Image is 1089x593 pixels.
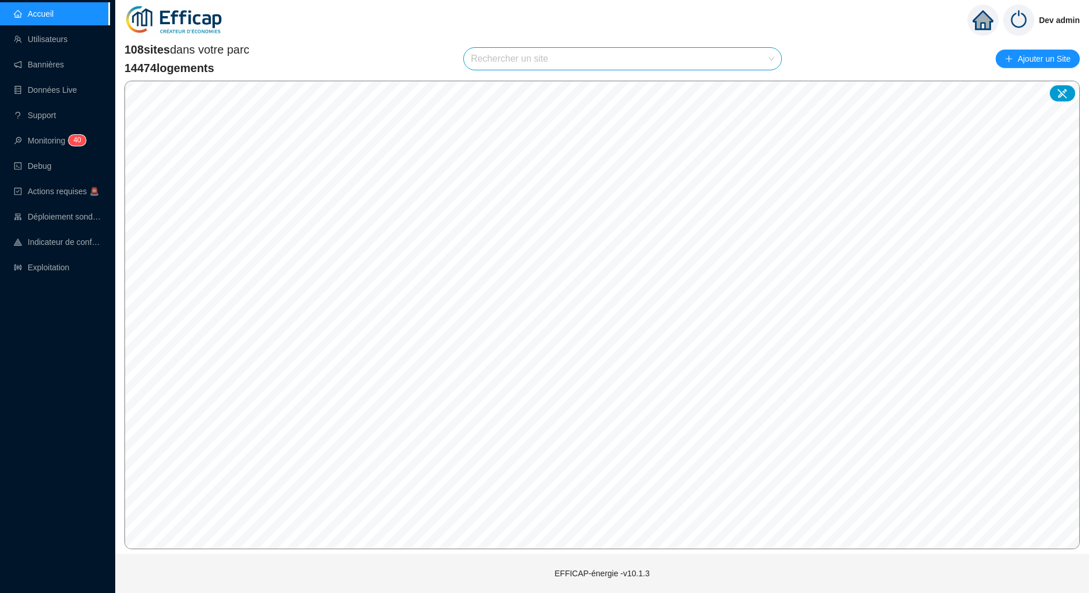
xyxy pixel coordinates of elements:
[77,136,81,144] span: 0
[1003,5,1034,36] img: power
[69,135,85,146] sup: 40
[73,136,77,144] span: 4
[124,43,170,56] span: 108 sites
[14,237,101,247] a: heat-mapIndicateur de confort
[973,10,993,31] span: home
[14,212,101,221] a: clusterDéploiement sondes
[14,85,77,95] a: databaseDonnées Live
[1005,55,1013,63] span: plus
[124,41,249,58] span: dans votre parc
[1039,2,1080,39] span: Dev admin
[28,187,99,196] span: Actions requises 🚨
[996,50,1080,68] button: Ajouter un Site
[14,111,56,120] a: questionSupport
[1018,51,1071,67] span: Ajouter un Site
[14,60,64,69] a: notificationBannières
[125,81,1080,549] canvas: Map
[14,263,69,272] a: slidersExploitation
[14,9,54,18] a: homeAccueil
[555,569,650,578] span: EFFICAP-énergie - v10.1.3
[14,136,82,145] a: monitorMonitoring40
[14,161,51,171] a: codeDebug
[124,60,249,76] span: 14474 logements
[14,35,67,44] a: teamUtilisateurs
[14,187,22,195] span: check-square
